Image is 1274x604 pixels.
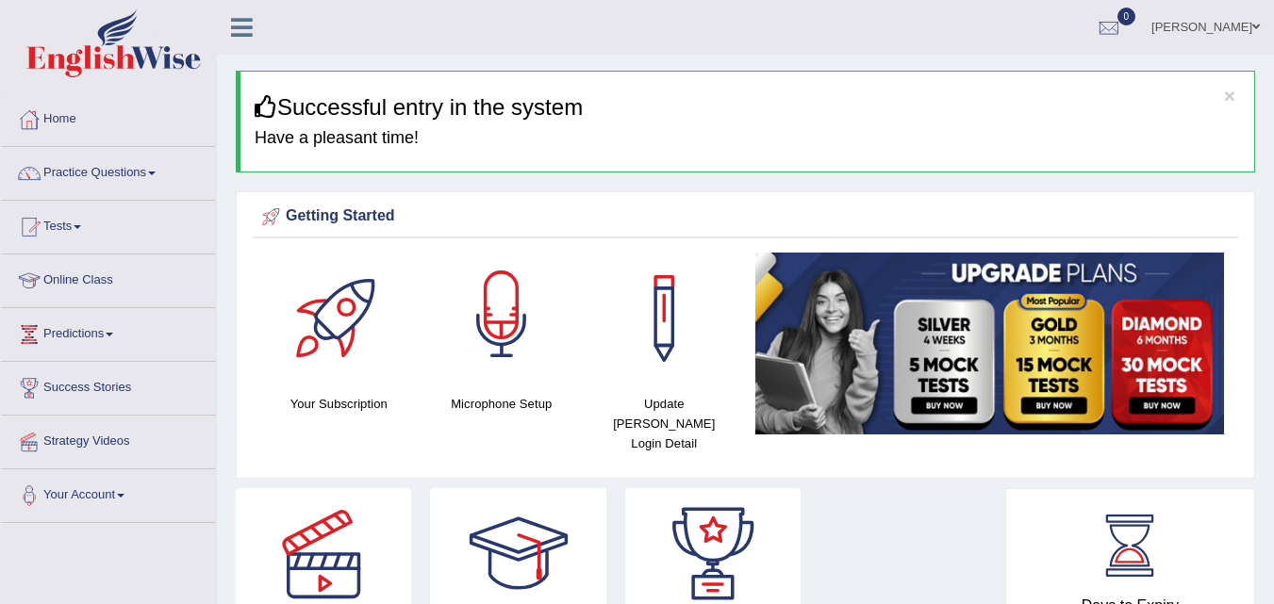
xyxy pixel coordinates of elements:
h3: Successful entry in the system [255,95,1240,120]
a: Your Account [1,469,216,516]
a: Success Stories [1,362,216,409]
span: 0 [1117,8,1136,25]
img: small5.jpg [755,253,1225,434]
a: Online Class [1,254,216,302]
button: × [1224,86,1235,106]
h4: Your Subscription [267,394,411,414]
a: Tests [1,201,216,248]
a: Practice Questions [1,147,216,194]
h4: Update [PERSON_NAME] Login Detail [592,394,736,453]
a: Predictions [1,308,216,355]
a: Home [1,93,216,140]
div: Getting Started [257,203,1233,231]
h4: Microphone Setup [430,394,574,414]
a: Strategy Videos [1,416,216,463]
h4: Have a pleasant time! [255,129,1240,148]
